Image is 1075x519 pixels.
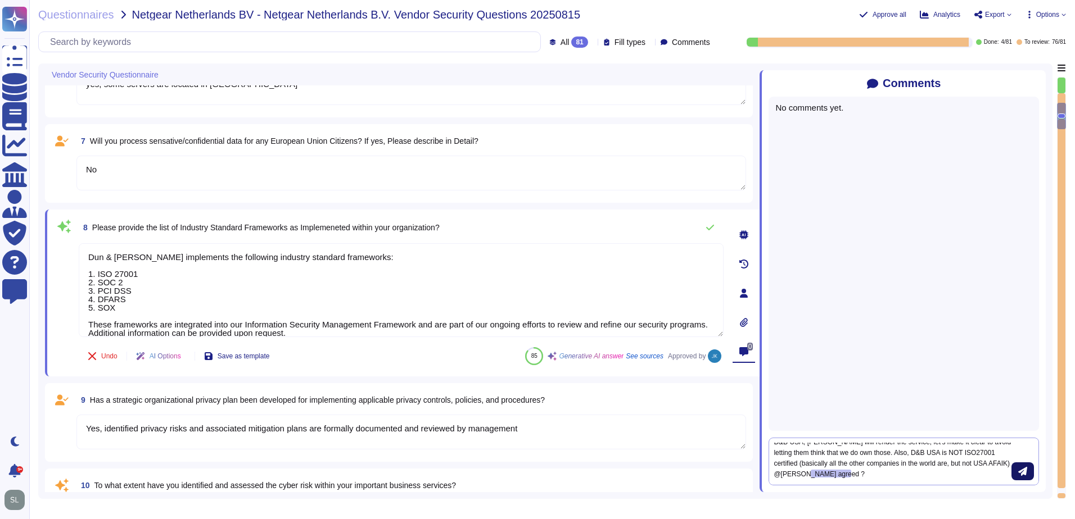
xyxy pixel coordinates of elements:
span: Please provide the list of Industry Standard Frameworks as Implemeneted within your organization? [92,223,440,232]
span: 9 [76,396,85,404]
span: 76 / 81 [1052,39,1066,45]
span: Done: [984,39,999,45]
img: user [708,349,721,363]
span: To review: [1024,39,1050,45]
span: 8 [79,224,88,231]
span: 10 [76,481,90,489]
textarea: D&B USA, [PERSON_NAME] will render the service, let's make it clear to avoid letting them think t... [774,443,1011,480]
button: Analytics [920,10,960,19]
span: Will you process sensative/confidential data for any European Union Citizens? If yes, Please desc... [90,136,478,145]
span: Netgear Netherlands BV - Netgear Netherlands B.V. Vendor Security Questions 20250815 [132,9,581,20]
img: user [4,490,25,510]
span: All [561,38,570,46]
span: Has a strategic organizational privacy plan been developed for implementing applicable privacy co... [90,395,545,404]
button: user [2,488,33,512]
div: 9+ [16,466,23,473]
span: Save as template [218,353,270,359]
span: Analytics [933,11,960,18]
span: See sources [626,353,663,359]
div: 81 [571,37,588,48]
textarea: Yes, identified privacy risks and associated mitigation plans are formally documented and reviewe... [76,415,746,449]
span: Undo [101,353,118,359]
span: Approve all [873,11,906,18]
div: No comments yet. [775,103,1032,112]
span: Comments [672,38,710,46]
button: Undo [79,345,127,367]
span: Vendor Security Questionnaire [52,71,159,79]
textarea: yes, some servers are located in [GEOGRAPHIC_DATA] [76,70,746,105]
textarea: Dun & [PERSON_NAME] implements the following industry standard frameworks: 1. ISO 27001 2. SOC 2 ... [79,243,724,337]
span: Generative AI answer [559,353,624,359]
span: Export [985,11,1005,18]
span: 85 [531,353,537,359]
span: 4 / 81 [1001,39,1011,45]
span: 0 [747,343,753,350]
button: Save as template [195,345,279,367]
input: Search by keywords [44,32,540,52]
span: Fill types [615,38,645,46]
span: To what extent have you identified and assessed the cyber risk within your important business ser... [94,481,457,490]
textarea: No [76,156,746,190]
span: Comments [883,77,941,90]
span: Questionnaires [38,9,114,20]
span: 7 [76,137,85,145]
button: Approve all [859,10,906,19]
span: Options [1036,11,1059,18]
span: Approved by [668,353,706,359]
span: AI Options [150,353,181,359]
